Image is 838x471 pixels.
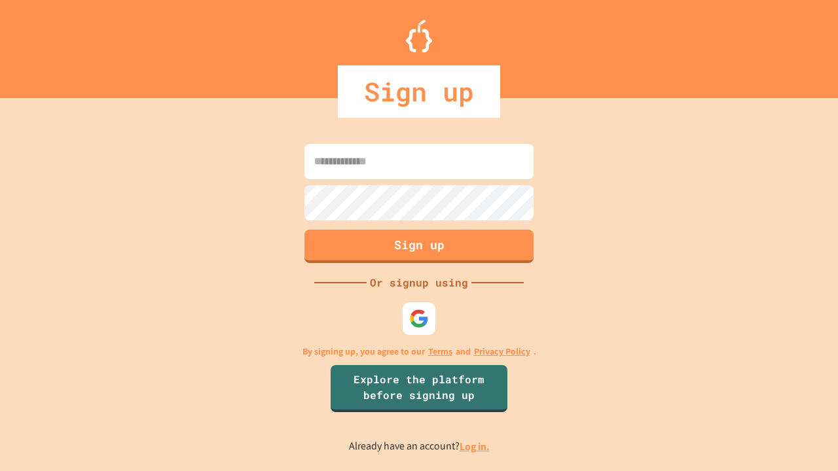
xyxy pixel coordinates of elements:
[349,438,490,455] p: Already have an account?
[367,275,471,290] div: Or signup using
[304,230,534,263] button: Sign up
[783,419,825,458] iframe: chat widget
[406,20,432,52] img: Logo.svg
[409,309,429,328] img: google-icon.svg
[331,365,507,412] a: Explore the platform before signing up
[302,345,536,358] p: By signing up, you agree to our and .
[474,345,530,358] a: Privacy Policy
[428,345,452,358] a: Terms
[460,440,490,453] a: Log in.
[338,65,500,118] div: Sign up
